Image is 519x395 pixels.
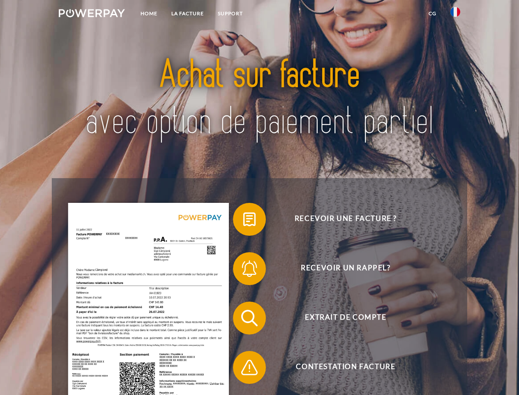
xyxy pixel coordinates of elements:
[78,39,441,158] img: title-powerpay_fr.svg
[450,7,460,17] img: fr
[134,6,164,21] a: Home
[239,357,260,378] img: qb_warning.svg
[233,351,447,384] button: Contestation Facture
[211,6,250,21] a: Support
[245,351,446,384] span: Contestation Facture
[245,252,446,285] span: Recevoir un rappel?
[245,302,446,335] span: Extrait de compte
[233,203,447,236] button: Recevoir une facture ?
[164,6,211,21] a: LA FACTURE
[233,252,447,285] button: Recevoir un rappel?
[233,302,447,335] button: Extrait de compte
[239,258,260,279] img: qb_bell.svg
[245,203,446,236] span: Recevoir une facture ?
[239,308,260,328] img: qb_search.svg
[239,209,260,230] img: qb_bill.svg
[59,9,125,17] img: logo-powerpay-white.svg
[422,6,443,21] a: CG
